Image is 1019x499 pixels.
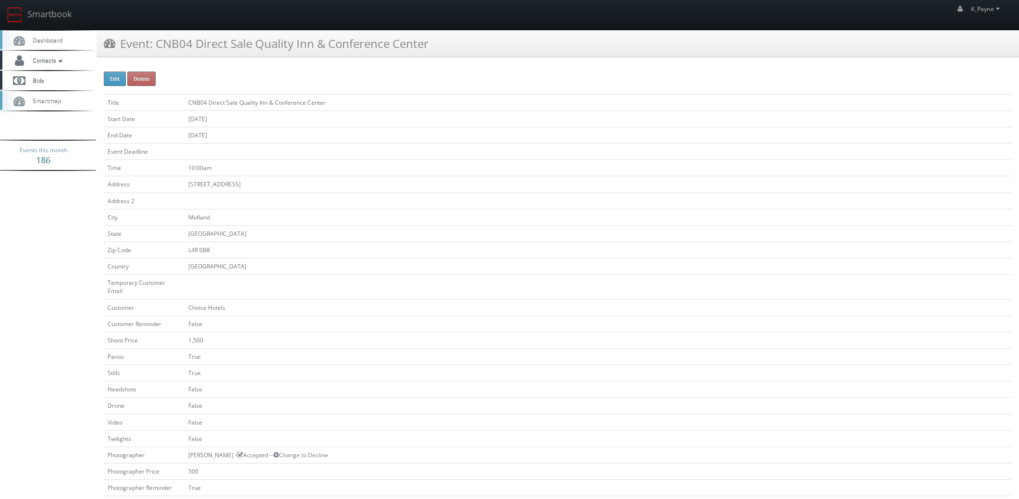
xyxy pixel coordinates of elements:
[104,365,184,381] td: Stills
[184,463,1012,479] td: 500
[184,398,1012,414] td: False
[184,94,1012,110] td: CNB04 Direct Sale Quality Inn & Conference Center
[104,127,184,143] td: End Date
[104,275,184,299] td: Temporary Customer Email
[104,35,429,52] h3: Event: CNB04 Direct Sale Quality Inn & Conference Center
[104,332,184,348] td: Shoot Price
[104,144,184,160] td: Event Deadline
[104,110,184,127] td: Start Date
[104,430,184,447] td: Twilights
[184,430,1012,447] td: False
[184,332,1012,348] td: 1,500
[104,209,184,225] td: City
[104,160,184,176] td: Time
[127,72,156,86] button: Delete
[184,209,1012,225] td: Midland
[184,225,1012,242] td: [GEOGRAPHIC_DATA]
[184,316,1012,332] td: False
[184,414,1012,430] td: False
[104,299,184,316] td: Customer
[184,160,1012,176] td: 10:00am
[184,242,1012,258] td: L4R 0B8
[7,7,23,23] img: smartbook-logo.png
[104,193,184,209] td: Address 2
[104,398,184,414] td: Drone
[104,225,184,242] td: State
[104,381,184,398] td: Headshots
[104,463,184,479] td: Photographer Price
[273,451,328,459] a: Change to Decline
[184,299,1012,316] td: Choice Hotels
[28,76,44,85] span: Bids
[104,480,184,496] td: Photographer Reminder
[184,381,1012,398] td: False
[184,127,1012,143] td: [DATE]
[184,365,1012,381] td: True
[28,97,61,105] span: Smartmap
[184,480,1012,496] td: True
[104,316,184,332] td: Customer Reminder
[104,258,184,275] td: Country
[184,447,1012,463] td: [PERSON_NAME] - Accepted --
[104,242,184,258] td: Zip Code
[36,154,50,166] strong: 186
[184,258,1012,275] td: [GEOGRAPHIC_DATA]
[20,146,67,155] span: Events this month
[184,110,1012,127] td: [DATE]
[104,72,126,86] button: Edit
[184,176,1012,193] td: [STREET_ADDRESS]
[28,56,65,64] span: Contacts
[104,94,184,110] td: Title
[104,414,184,430] td: Video
[104,176,184,193] td: Address
[104,447,184,463] td: Photographer
[971,5,1003,13] span: K_Payne
[184,348,1012,365] td: True
[104,348,184,365] td: Panos
[28,36,62,44] span: Dashboard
